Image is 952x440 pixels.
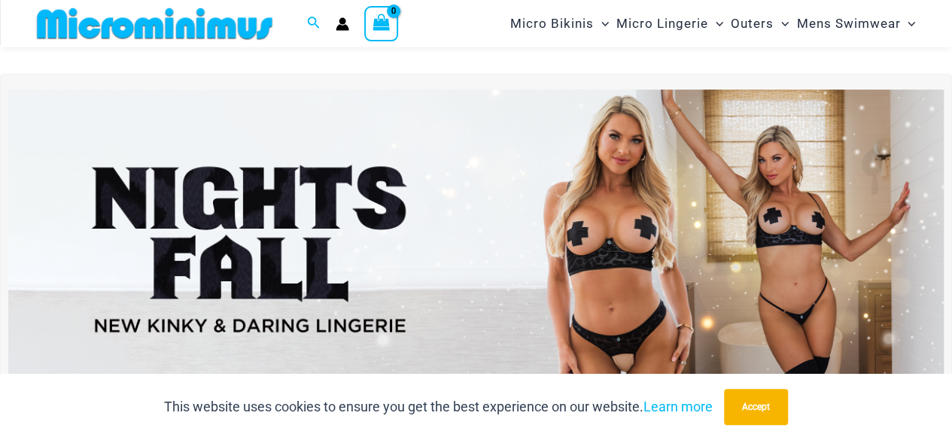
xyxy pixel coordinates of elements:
span: Menu Toggle [774,5,789,43]
p: This website uses cookies to ensure you get the best experience on our website. [164,396,713,418]
span: Micro Lingerie [616,5,708,43]
a: Learn more [643,399,713,414]
span: Outers [731,5,774,43]
a: View Shopping Cart, empty [364,6,399,41]
a: Micro BikinisMenu ToggleMenu Toggle [506,5,613,43]
a: Micro LingerieMenu ToggleMenu Toggle [613,5,727,43]
nav: Site Navigation [504,2,922,45]
span: Mens Swimwear [796,5,900,43]
span: Micro Bikinis [510,5,594,43]
a: Account icon link [336,17,349,31]
img: MM SHOP LOGO FLAT [31,7,278,41]
button: Accept [724,389,788,425]
a: Search icon link [307,14,321,33]
span: Menu Toggle [900,5,915,43]
span: Menu Toggle [594,5,609,43]
a: Mens SwimwearMenu ToggleMenu Toggle [792,5,919,43]
a: OutersMenu ToggleMenu Toggle [727,5,792,43]
img: Night's Fall Silver Leopard Pack [8,90,944,407]
span: Menu Toggle [708,5,723,43]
